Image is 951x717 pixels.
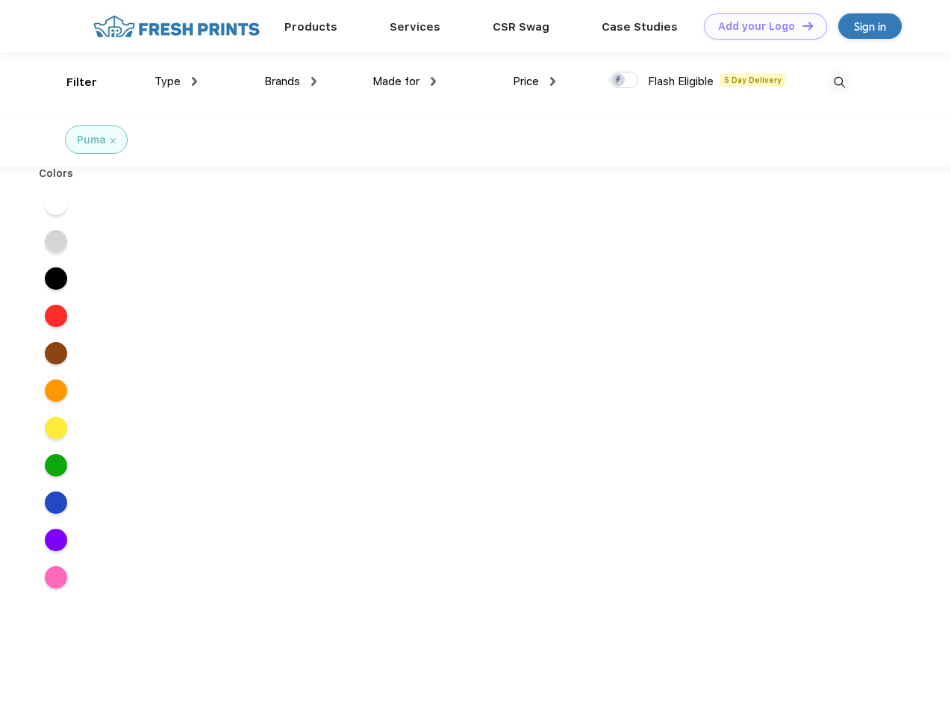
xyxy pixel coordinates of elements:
[802,22,813,30] img: DT
[827,70,852,95] img: desktop_search.svg
[311,77,317,86] img: dropdown.png
[66,74,97,91] div: Filter
[28,166,85,181] div: Colors
[89,13,264,40] img: fo%20logo%202.webp
[264,75,300,88] span: Brands
[718,20,795,33] div: Add your Logo
[720,73,786,87] span: 5 Day Delivery
[431,77,436,86] img: dropdown.png
[493,20,549,34] a: CSR Swag
[513,75,539,88] span: Price
[838,13,902,39] a: Sign in
[110,138,116,143] img: filter_cancel.svg
[77,132,106,148] div: Puma
[155,75,181,88] span: Type
[284,20,337,34] a: Products
[550,77,555,86] img: dropdown.png
[390,20,440,34] a: Services
[372,75,420,88] span: Made for
[648,75,714,88] span: Flash Eligible
[192,77,197,86] img: dropdown.png
[854,18,886,35] div: Sign in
